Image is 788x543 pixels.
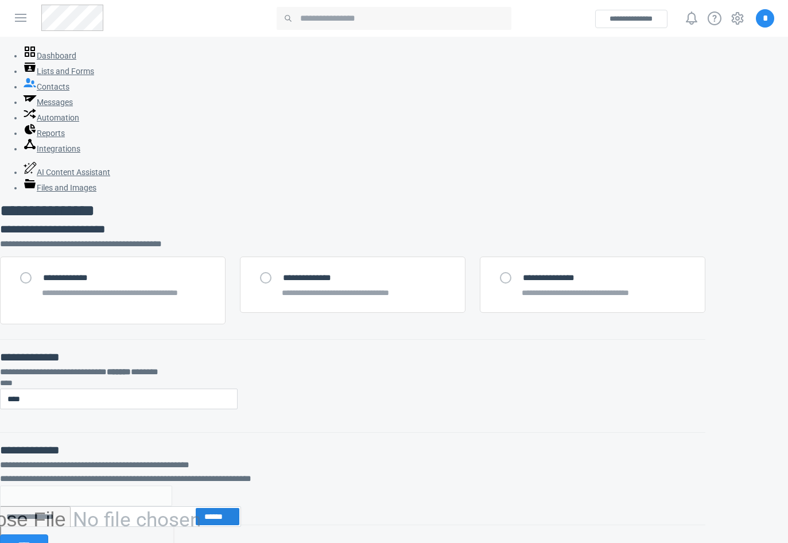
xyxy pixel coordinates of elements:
[23,82,69,91] a: Contacts
[23,67,94,76] a: Lists and Forms
[37,82,69,91] span: Contacts
[37,129,65,138] span: Reports
[23,113,79,122] a: Automation
[23,98,73,107] a: Messages
[37,51,76,60] span: Dashboard
[37,67,94,76] span: Lists and Forms
[37,144,80,153] span: Integrations
[23,51,76,60] a: Dashboard
[37,98,73,107] span: Messages
[23,129,65,138] a: Reports
[37,168,110,177] span: AI Content Assistant
[23,168,110,177] a: AI Content Assistant
[23,144,80,153] a: Integrations
[23,183,96,192] a: Files and Images
[37,183,96,192] span: Files and Images
[37,113,79,122] span: Automation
